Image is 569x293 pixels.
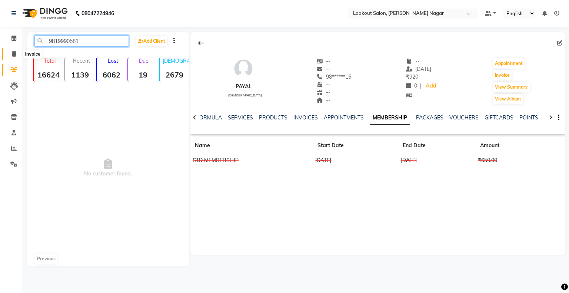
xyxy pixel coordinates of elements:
a: PACKAGES [416,114,443,121]
td: STD MEMBERSHIP [190,154,313,167]
p: Recent [68,57,94,64]
span: -- [316,66,330,72]
strong: 2679 [160,70,189,79]
a: PRODUCTS [259,114,287,121]
td: [DATE] [313,154,398,167]
a: APPOINTMENTS [324,114,364,121]
a: GIFTCARDS [485,114,513,121]
span: ₹ [406,73,409,80]
a: FORMULA [196,114,222,121]
a: Add [425,81,437,91]
div: payal [225,83,262,90]
span: 920 [406,73,418,80]
div: Back to Client [193,36,209,50]
p: Due [130,57,157,64]
input: Search by Name/Mobile/Email/Code [34,35,129,47]
th: Name [190,137,313,154]
a: INVOICES [293,114,318,121]
p: Total [37,57,63,64]
span: -- [316,81,330,88]
th: Amount [476,137,544,154]
span: [DATE] [406,66,432,72]
td: ₹650.00 [476,154,544,167]
button: Appointment [493,58,525,69]
p: [DEMOGRAPHIC_DATA] [163,57,189,64]
img: logo [19,3,70,24]
strong: 6062 [97,70,126,79]
img: avatar [232,57,254,80]
button: Invoice [493,70,512,80]
b: 08047224946 [81,3,114,24]
a: VOUCHERS [449,114,479,121]
strong: 19 [128,70,157,79]
span: -- [406,58,420,65]
span: | [420,82,422,90]
td: [DATE] [398,154,475,167]
a: SERVICES [228,114,253,121]
th: End Date [398,137,475,154]
span: -- [316,58,330,65]
a: Add Client [136,36,167,46]
strong: 1139 [65,70,94,79]
p: Lost [100,57,126,64]
button: View Summary [493,82,530,92]
span: 0 [406,82,417,89]
span: No customer found. [27,85,189,251]
div: Invoice [23,50,42,59]
button: View Album [493,94,523,104]
a: POINTS [519,114,538,121]
span: [DEMOGRAPHIC_DATA] [228,93,262,97]
th: Start Date [313,137,398,154]
span: -- [316,89,330,96]
strong: 16624 [34,70,63,79]
a: MEMBERSHIP [370,111,410,125]
span: -- [316,97,330,103]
